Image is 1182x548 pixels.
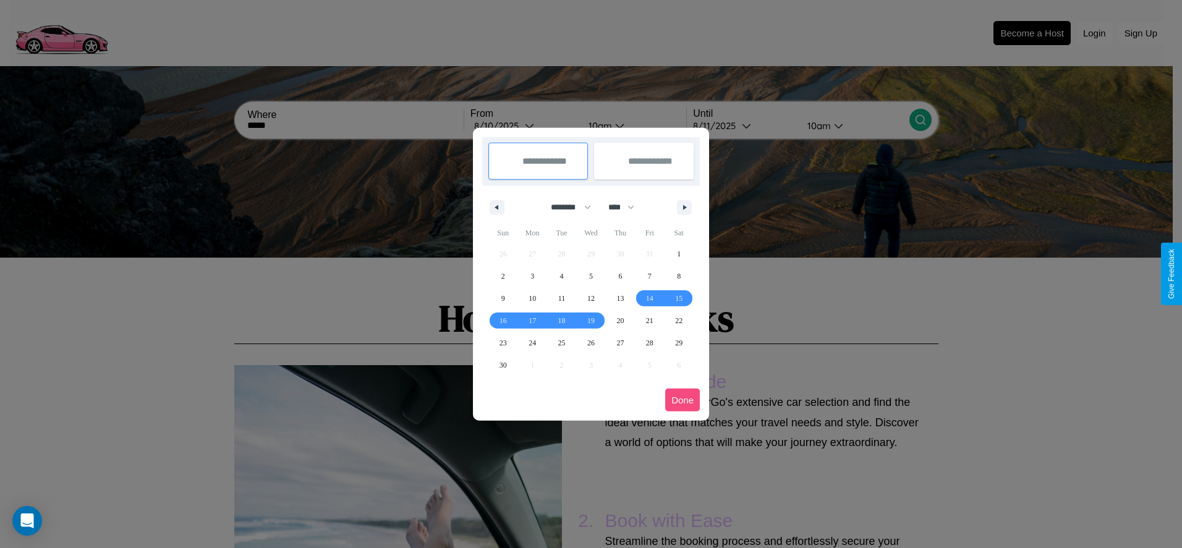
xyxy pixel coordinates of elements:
[517,223,546,243] span: Mon
[558,332,566,354] span: 25
[635,332,664,354] button: 28
[635,310,664,332] button: 21
[488,354,517,376] button: 30
[529,310,536,332] span: 17
[488,310,517,332] button: 16
[618,265,622,287] span: 6
[635,287,664,310] button: 14
[606,287,635,310] button: 13
[646,287,653,310] span: 14
[576,265,605,287] button: 5
[547,223,576,243] span: Tue
[500,354,507,376] span: 30
[677,265,681,287] span: 8
[547,287,576,310] button: 11
[665,310,694,332] button: 22
[665,287,694,310] button: 15
[576,223,605,243] span: Wed
[547,332,576,354] button: 25
[665,389,700,411] button: Done
[646,310,653,332] span: 21
[648,265,652,287] span: 7
[12,506,42,536] div: Open Intercom Messenger
[606,310,635,332] button: 20
[589,265,593,287] span: 5
[500,332,507,354] span: 23
[616,287,624,310] span: 13
[677,243,681,265] span: 1
[587,310,595,332] span: 19
[616,332,624,354] span: 27
[547,265,576,287] button: 4
[635,265,664,287] button: 7
[517,310,546,332] button: 17
[547,310,576,332] button: 18
[606,223,635,243] span: Thu
[665,332,694,354] button: 29
[500,310,507,332] span: 16
[675,287,682,310] span: 15
[665,265,694,287] button: 8
[488,287,517,310] button: 9
[635,223,664,243] span: Fri
[517,287,546,310] button: 10
[529,332,536,354] span: 24
[576,287,605,310] button: 12
[501,265,505,287] span: 2
[560,265,564,287] span: 4
[517,265,546,287] button: 3
[501,287,505,310] span: 9
[529,287,536,310] span: 10
[488,223,517,243] span: Sun
[587,287,595,310] span: 12
[576,310,605,332] button: 19
[606,332,635,354] button: 27
[517,332,546,354] button: 24
[665,243,694,265] button: 1
[530,265,534,287] span: 3
[576,332,605,354] button: 26
[665,223,694,243] span: Sat
[488,332,517,354] button: 23
[646,332,653,354] span: 28
[1167,249,1176,299] div: Give Feedback
[488,265,517,287] button: 2
[558,310,566,332] span: 18
[587,332,595,354] span: 26
[675,332,682,354] span: 29
[606,265,635,287] button: 6
[616,310,624,332] span: 20
[675,310,682,332] span: 22
[558,287,566,310] span: 11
